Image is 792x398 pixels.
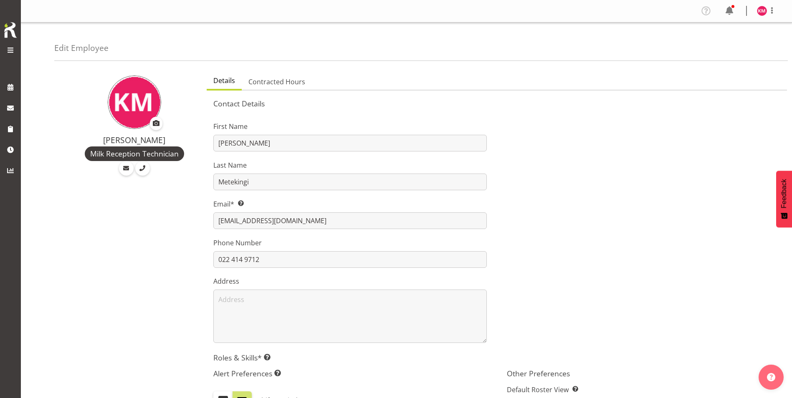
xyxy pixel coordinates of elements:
[757,6,767,16] img: keane-metekingi7535.jpg
[213,199,487,209] label: Email*
[213,174,487,190] input: Last Name
[248,77,305,87] span: Contracted Hours
[780,179,788,208] span: Feedback
[213,76,235,86] span: Details
[54,43,109,53] h4: Edit Employee
[507,385,780,395] label: Default Roster View
[119,161,134,176] a: Email Employee
[213,276,487,286] label: Address
[213,353,780,362] h5: Roles & Skills*
[2,21,19,39] img: Rosterit icon logo
[776,171,792,227] button: Feedback - Show survey
[135,161,150,176] a: Call Employee
[90,148,179,159] span: Milk Reception Technician
[108,76,161,129] img: keane-metekingi7535.jpg
[213,238,487,248] label: Phone Number
[213,251,487,268] input: Phone Number
[72,136,197,145] h4: [PERSON_NAME]
[213,160,487,170] label: Last Name
[213,121,487,131] label: First Name
[213,99,780,108] h5: Contact Details
[507,369,780,378] h5: Other Preferences
[213,369,487,378] h5: Alert Preferences
[213,135,487,151] input: First Name
[213,212,487,229] input: Email Address
[767,373,775,381] img: help-xxl-2.png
